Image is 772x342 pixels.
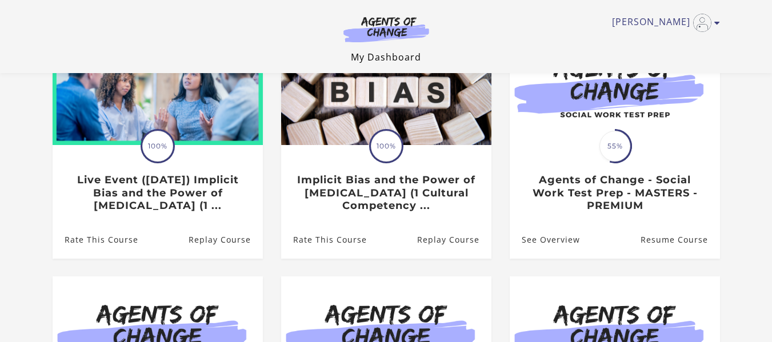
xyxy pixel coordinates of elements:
img: Agents of Change Logo [331,16,441,42]
h3: Live Event ([DATE]) Implicit Bias and the Power of [MEDICAL_DATA] (1 ... [65,174,250,212]
h3: Agents of Change - Social Work Test Prep - MASTERS - PREMIUM [522,174,707,212]
a: Agents of Change - Social Work Test Prep - MASTERS - PREMIUM: Resume Course [640,221,719,258]
a: Live Event (8/1/25) Implicit Bias and the Power of Peer Support (1 ...: Rate This Course [53,221,138,258]
span: 55% [599,131,630,162]
span: 100% [142,131,173,162]
a: Implicit Bias and the Power of Peer Support (1 Cultural Competency ...: Rate This Course [281,221,367,258]
a: Agents of Change - Social Work Test Prep - MASTERS - PREMIUM: See Overview [510,221,580,258]
h3: Implicit Bias and the Power of [MEDICAL_DATA] (1 Cultural Competency ... [293,174,479,212]
a: Implicit Bias and the Power of Peer Support (1 Cultural Competency ...: Resume Course [417,221,491,258]
a: Toggle menu [612,14,714,32]
a: My Dashboard [351,51,421,63]
span: 100% [371,131,402,162]
a: Live Event (8/1/25) Implicit Bias and the Power of Peer Support (1 ...: Resume Course [188,221,262,258]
